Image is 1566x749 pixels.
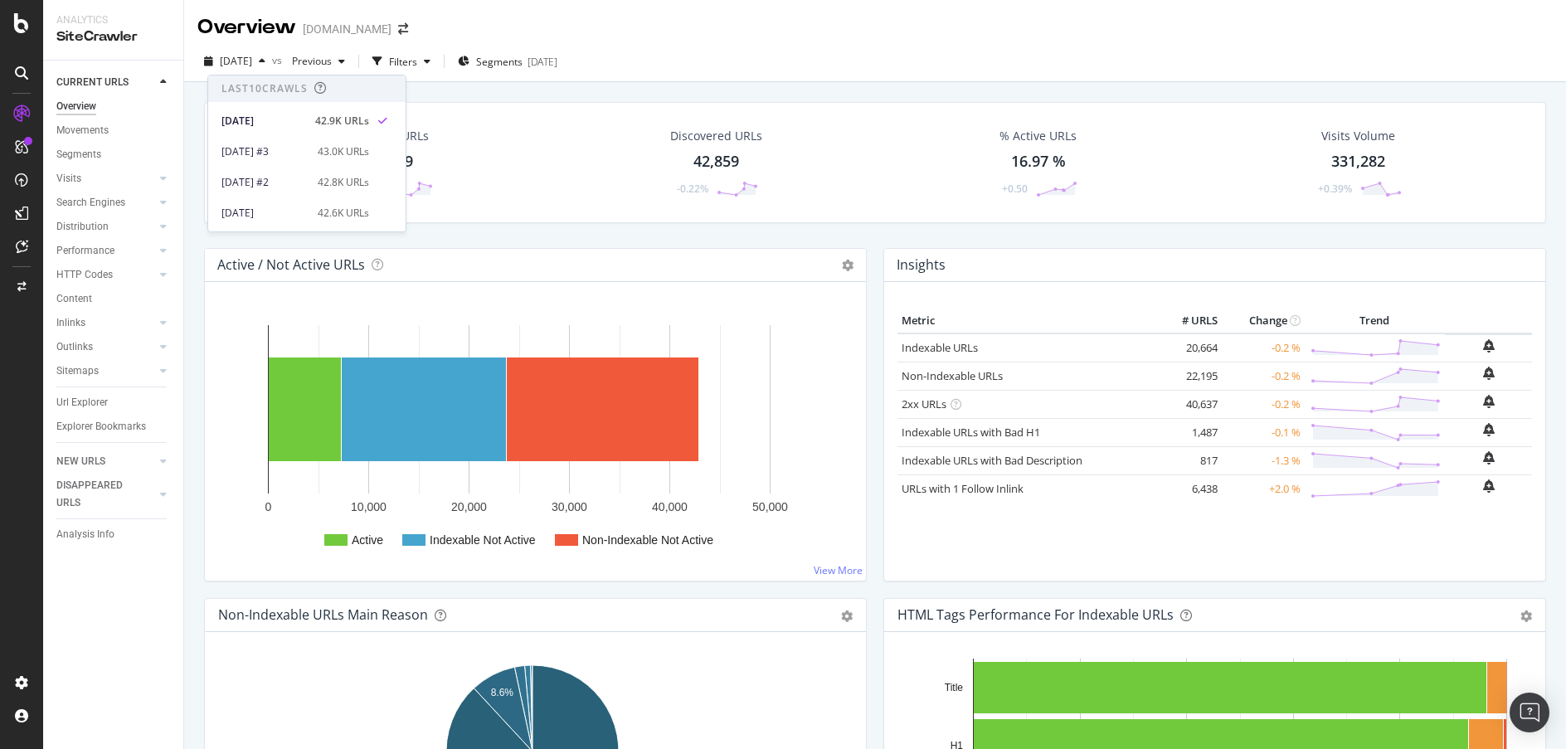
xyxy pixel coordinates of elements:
span: Previous [285,54,332,68]
a: HTTP Codes [56,266,155,284]
div: [DATE] [221,114,305,129]
a: 2xx URLs [902,396,946,411]
div: Url Explorer [56,394,108,411]
div: HTML Tags Performance for Indexable URLs [897,606,1174,623]
a: Explorer Bookmarks [56,418,172,435]
a: Search Engines [56,194,155,212]
a: Outlinks [56,338,155,356]
div: Discovered URLs [670,128,762,144]
a: Analysis Info [56,526,172,543]
button: Filters [366,48,437,75]
text: 50,000 [752,500,788,513]
div: bell-plus [1483,423,1495,436]
span: 2025 Oct. 6th [220,54,252,68]
button: Previous [285,48,352,75]
text: Title [945,682,964,693]
div: Visits [56,170,81,187]
div: Search Engines [56,194,125,212]
div: 16.97 % [1011,151,1066,173]
a: View More [814,563,863,577]
a: Overview [56,98,172,115]
h4: Insights [897,254,946,276]
td: -1.3 % [1222,446,1305,474]
a: URLs with 1 Follow Inlink [902,481,1024,496]
th: Trend [1305,309,1445,333]
div: Open Intercom Messenger [1510,693,1549,732]
div: Overview [56,98,96,115]
div: [DATE] #2 [221,175,308,190]
h4: Active / Not Active URLs [217,254,365,276]
div: [DOMAIN_NAME] [303,21,391,37]
div: 42,859 [693,151,739,173]
div: Analytics [56,13,170,27]
td: 40,637 [1155,390,1222,418]
a: Indexable URLs with Bad H1 [902,425,1040,440]
div: gear [1520,610,1532,622]
div: Content [56,290,92,308]
div: Last 10 Crawls [221,81,308,95]
a: Inlinks [56,314,155,332]
td: 20,664 [1155,333,1222,362]
div: Overview [197,13,296,41]
a: Visits [56,170,155,187]
td: 817 [1155,446,1222,474]
div: Visits Volume [1321,128,1395,144]
div: Sitemaps [56,362,99,380]
text: Non-Indexable Not Active [582,533,713,547]
th: # URLS [1155,309,1222,333]
a: NEW URLS [56,453,155,470]
div: HTTP Codes [56,266,113,284]
a: Performance [56,242,155,260]
div: Non-Indexable URLs Main Reason [218,606,428,623]
div: Segments [56,146,101,163]
a: Indexable URLs [902,340,978,355]
div: Filters [389,55,417,69]
div: Distribution [56,218,109,236]
div: [DATE] [221,206,308,221]
a: Sitemaps [56,362,155,380]
div: Performance [56,242,114,260]
a: CURRENT URLS [56,74,155,91]
text: 40,000 [652,500,688,513]
a: Content [56,290,172,308]
div: +0.50 [1002,182,1028,196]
text: Indexable Not Active [430,533,536,547]
svg: A chart. [218,309,847,567]
td: -0.1 % [1222,418,1305,446]
div: +0.39% [1318,182,1352,196]
div: 43.0K URLs [318,144,369,159]
div: bell-plus [1483,451,1495,464]
i: Options [842,260,854,271]
div: Outlinks [56,338,93,356]
div: % Active URLs [999,128,1077,144]
a: DISAPPEARED URLS [56,477,155,512]
a: Distribution [56,218,155,236]
div: Explorer Bookmarks [56,418,146,435]
text: 20,000 [451,500,487,513]
div: bell-plus [1483,395,1495,408]
text: 30,000 [552,500,587,513]
div: 42.8K URLs [318,175,369,190]
div: [DATE] [528,55,557,69]
text: Active [352,533,383,547]
div: DISAPPEARED URLS [56,477,140,512]
th: Metric [897,309,1155,333]
text: 8.6% [491,687,514,698]
div: 331,282 [1331,151,1385,173]
th: Change [1222,309,1305,333]
div: 42.6K URLs [318,206,369,221]
td: -0.2 % [1222,362,1305,390]
a: Indexable URLs with Bad Description [902,453,1082,468]
div: -0.22% [677,182,708,196]
div: bell-plus [1483,479,1495,493]
td: 1,487 [1155,418,1222,446]
div: 42.9K URLs [315,114,369,129]
td: +2.0 % [1222,474,1305,503]
a: Movements [56,122,172,139]
div: [DATE] #3 [221,144,308,159]
div: CURRENT URLS [56,74,129,91]
div: arrow-right-arrow-left [398,23,408,35]
div: bell-plus [1483,339,1495,353]
td: 22,195 [1155,362,1222,390]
